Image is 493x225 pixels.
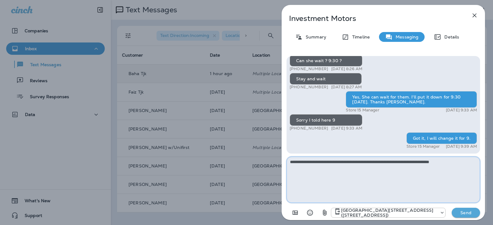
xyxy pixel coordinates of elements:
[446,144,477,149] p: [DATE] 9:39 AM
[453,210,479,215] p: Send
[290,66,328,71] p: [PHONE_NUMBER]
[452,208,480,218] button: Send
[290,126,328,131] p: [PHONE_NUMBER]
[341,208,437,218] p: [GEOGRAPHIC_DATA][STREET_ADDRESS] ([STREET_ADDRESS])
[290,85,328,90] p: [PHONE_NUMBER]
[446,108,477,113] p: [DATE] 9:33 AM
[406,132,477,144] div: Got it, I will change it for 9.
[393,34,418,39] p: Messaging
[303,34,326,39] p: Summary
[304,207,316,219] button: Select an emoji
[346,91,477,108] div: Yes, She can wait for them. I'll put it down for 9:30 [DATE]. Thanks [PERSON_NAME].
[346,108,379,113] p: Store 15 Manager
[406,144,440,149] p: Store 15 Manager
[331,208,445,218] div: +1 (402) 891-8464
[290,73,362,85] div: Stay and wait
[289,14,457,23] p: Investment Motors
[331,66,362,71] p: [DATE] 8:26 AM
[289,207,301,219] button: Add in a premade template
[290,55,362,66] div: Can she wait ? 9:30 ?
[349,34,370,39] p: Timeline
[331,85,362,90] p: [DATE] 8:27 AM
[331,126,362,131] p: [DATE] 9:33 AM
[441,34,459,39] p: Details
[290,114,362,126] div: Sorry I told here 9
